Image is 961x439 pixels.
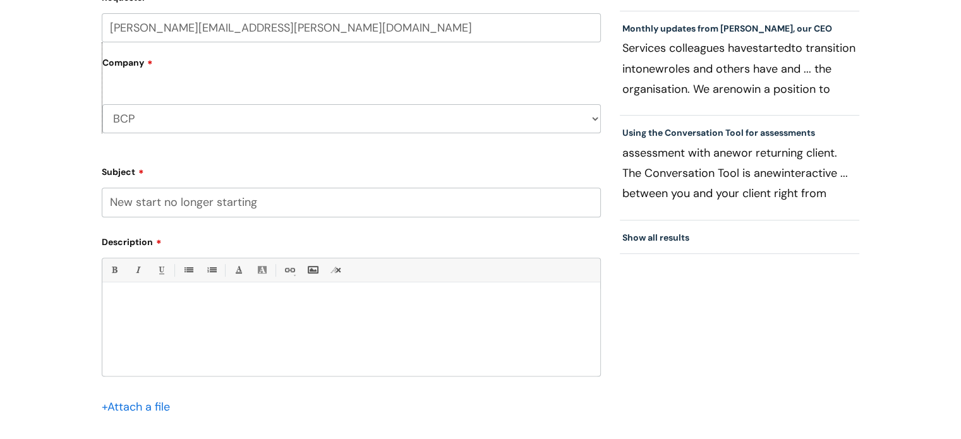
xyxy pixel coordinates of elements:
[180,262,196,278] a: • Unordered List (Ctrl-Shift-7)
[102,162,601,177] label: Subject
[305,262,320,278] a: Insert Image...
[231,262,246,278] a: Font Color
[622,23,832,34] a: Monthly updates from [PERSON_NAME], our CEO
[760,165,782,181] span: new
[622,232,689,243] a: Show all results
[102,53,601,81] label: Company
[102,13,601,42] input: Email
[622,38,857,99] p: Services colleagues have to transition into roles and others have and ... the organisation. We ar...
[643,61,664,76] span: new
[281,262,297,278] a: Link
[102,397,178,417] div: Attach a file
[102,232,601,248] label: Description
[622,143,857,203] p: assessment with a or returning client. The Conversation Tool is a interactive ... between you and...
[752,40,791,56] span: started
[720,145,741,160] span: new
[730,81,752,97] span: now
[153,262,169,278] a: Underline(Ctrl-U)
[328,262,344,278] a: Remove formatting (Ctrl-\)
[203,262,219,278] a: 1. Ordered List (Ctrl-Shift-8)
[622,127,815,138] a: Using the Conversation Tool for assessments
[254,262,270,278] a: Back Color
[130,262,145,278] a: Italic (Ctrl-I)
[106,262,122,278] a: Bold (Ctrl-B)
